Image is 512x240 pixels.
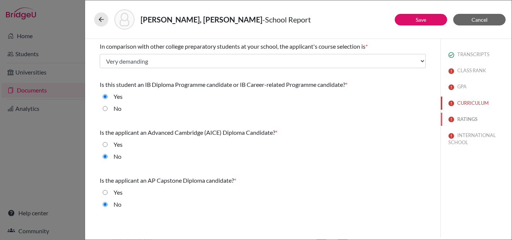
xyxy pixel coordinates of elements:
[114,92,123,101] label: Yes
[448,68,454,74] img: error-544570611efd0a2d1de9.svg
[441,129,512,149] button: INTERNATIONAL SCHOOL
[100,81,345,88] span: Is this student an IB Diploma Programme candidate or IB Career-related Programme candidate?
[448,133,454,139] img: error-544570611efd0a2d1de9.svg
[448,84,454,90] img: error-544570611efd0a2d1de9.svg
[114,140,123,149] label: Yes
[100,43,365,50] span: In comparison with other college preparatory students at your school, the applicant's course sele...
[141,15,262,24] strong: [PERSON_NAME], [PERSON_NAME]
[441,97,512,110] button: CURRICULUM
[114,200,121,209] label: No
[100,177,234,184] span: Is the applicant an AP Capstone Diploma candidate?
[262,15,311,24] span: - School Report
[448,52,454,58] img: check_circle_outline-e4d4ac0f8e9136db5ab2.svg
[100,129,275,136] span: Is the applicant an Advanced Cambridge (AICE) Diploma Candidate?
[448,100,454,106] img: error-544570611efd0a2d1de9.svg
[441,48,512,61] button: TRANSCRIPTS
[114,104,121,113] label: No
[441,113,512,126] button: RATINGS
[441,64,512,77] button: CLASS RANK
[448,116,454,122] img: error-544570611efd0a2d1de9.svg
[114,188,123,197] label: Yes
[114,152,121,161] label: No
[441,80,512,93] button: GPA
